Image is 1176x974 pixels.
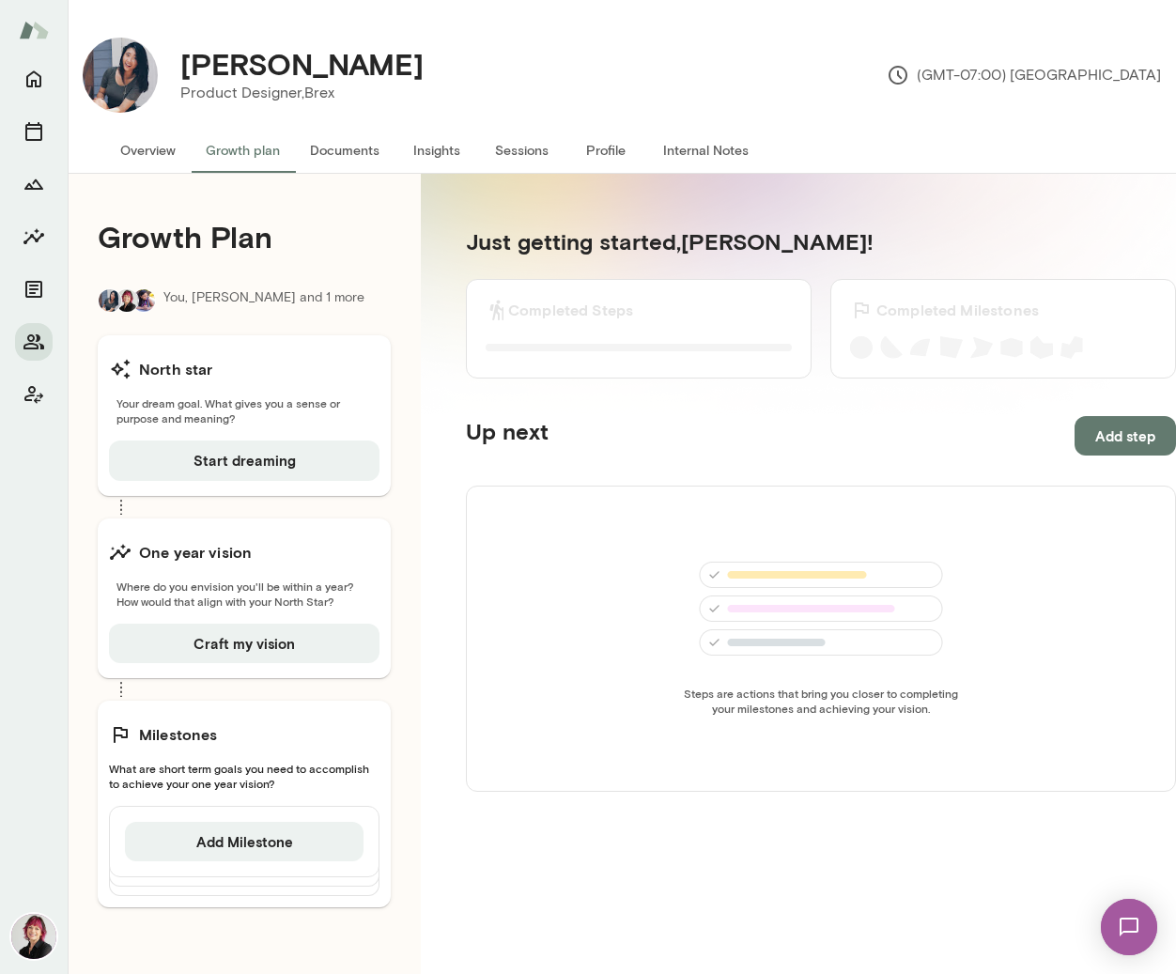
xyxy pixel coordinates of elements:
[295,128,395,173] button: Documents
[564,128,648,173] button: Profile
[109,395,379,425] span: Your dream goal. What gives you a sense or purpose and meaning?
[139,541,252,564] h6: One year vision
[1075,416,1176,456] button: Add step
[648,128,764,173] button: Internal Notes
[116,289,138,312] img: Leigh Allen-Arredondo
[109,579,379,609] span: Where do you envision you'll be within a year? How would that align with your North Star?
[11,914,56,959] img: Leigh Allen-Arredondo
[180,46,424,82] h4: [PERSON_NAME]
[15,113,53,150] button: Sessions
[109,624,379,663] button: Craft my vision
[98,219,391,255] h4: Growth Plan
[876,299,1039,321] h6: Completed Milestones
[479,128,564,173] button: Sessions
[15,376,53,413] button: Client app
[109,441,379,480] button: Start dreaming
[508,299,633,321] h6: Completed Steps
[887,64,1161,86] p: (GMT-07:00) [GEOGRAPHIC_DATA]
[109,761,379,791] span: What are short term goals you need to accomplish to achieve your one year vision?
[132,289,155,312] img: Aradhana Goel
[105,128,191,173] button: Overview
[83,38,158,113] img: Annie Xue
[15,323,53,361] button: Members
[466,226,1176,256] h5: Just getting started, [PERSON_NAME] !
[109,806,379,877] div: Add Milestone
[163,288,364,313] p: You, [PERSON_NAME] and 1 more
[15,218,53,255] button: Insights
[15,60,53,98] button: Home
[466,416,549,456] h5: Up next
[99,289,121,312] img: Annie Xue
[139,358,213,380] h6: North star
[395,128,479,173] button: Insights
[191,128,295,173] button: Growth plan
[180,82,424,104] p: Product Designer, Brex
[139,723,218,746] h6: Milestones
[19,12,49,48] img: Mento
[15,271,53,308] button: Documents
[15,165,53,203] button: Growth Plan
[678,686,964,716] span: Steps are actions that bring you closer to completing your milestones and achieving your vision.
[125,822,364,861] button: Add Milestone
